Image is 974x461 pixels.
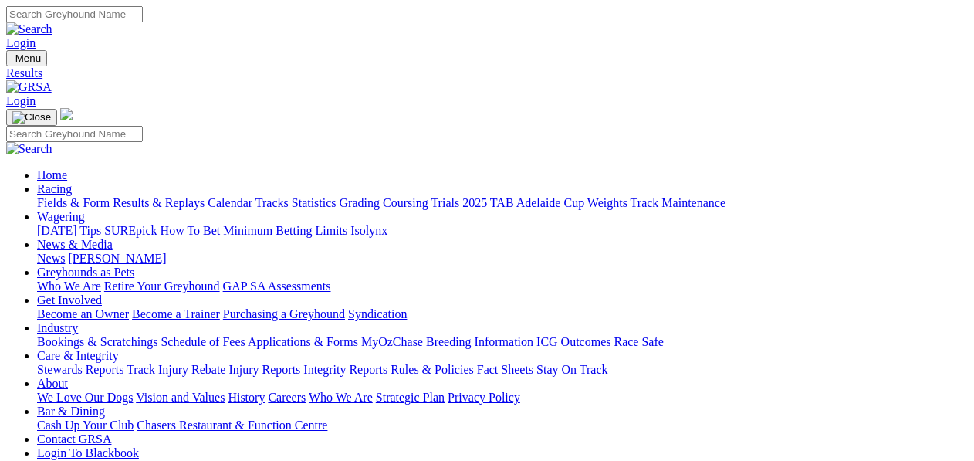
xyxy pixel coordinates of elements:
[37,432,111,446] a: Contact GRSA
[223,224,347,237] a: Minimum Betting Limits
[6,22,52,36] img: Search
[309,391,373,404] a: Who We Are
[37,349,119,362] a: Care & Integrity
[132,307,220,320] a: Become a Trainer
[6,36,36,49] a: Login
[37,377,68,390] a: About
[60,108,73,120] img: logo-grsa-white.png
[248,335,358,348] a: Applications & Forms
[268,391,306,404] a: Careers
[161,224,221,237] a: How To Bet
[536,363,607,376] a: Stay On Track
[37,321,78,334] a: Industry
[6,66,968,80] a: Results
[361,335,423,348] a: MyOzChase
[223,307,345,320] a: Purchasing a Greyhound
[462,196,584,209] a: 2025 TAB Adelaide Cup
[37,446,139,459] a: Login To Blackbook
[6,50,47,66] button: Toggle navigation
[37,335,968,349] div: Industry
[6,126,143,142] input: Search
[631,196,725,209] a: Track Maintenance
[614,335,663,348] a: Race Safe
[37,363,968,377] div: Care & Integrity
[37,419,134,432] a: Cash Up Your Club
[383,196,428,209] a: Coursing
[37,266,134,279] a: Greyhounds as Pets
[228,391,265,404] a: History
[37,307,129,320] a: Become an Owner
[255,196,289,209] a: Tracks
[37,405,105,418] a: Bar & Dining
[127,363,225,376] a: Track Injury Rebate
[6,109,57,126] button: Toggle navigation
[104,280,220,293] a: Retire Your Greyhound
[340,196,380,209] a: Grading
[37,363,123,376] a: Stewards Reports
[37,224,968,238] div: Wagering
[37,280,101,293] a: Who We Are
[6,80,52,94] img: GRSA
[37,196,110,209] a: Fields & Form
[137,419,327,432] a: Chasers Restaurant & Function Centre
[37,293,102,307] a: Get Involved
[208,196,252,209] a: Calendar
[136,391,225,404] a: Vision and Values
[350,224,387,237] a: Isolynx
[37,391,968,405] div: About
[228,363,300,376] a: Injury Reports
[113,196,205,209] a: Results & Replays
[6,94,36,107] a: Login
[15,53,41,64] span: Menu
[536,335,610,348] a: ICG Outcomes
[37,210,85,223] a: Wagering
[37,419,968,432] div: Bar & Dining
[292,196,337,209] a: Statistics
[37,307,968,321] div: Get Involved
[348,307,407,320] a: Syndication
[37,196,968,210] div: Racing
[37,252,968,266] div: News & Media
[376,391,445,404] a: Strategic Plan
[68,252,166,265] a: [PERSON_NAME]
[6,6,143,22] input: Search
[37,182,72,195] a: Racing
[448,391,520,404] a: Privacy Policy
[477,363,533,376] a: Fact Sheets
[161,335,245,348] a: Schedule of Fees
[37,168,67,181] a: Home
[37,224,101,237] a: [DATE] Tips
[37,252,65,265] a: News
[37,391,133,404] a: We Love Our Dogs
[391,363,474,376] a: Rules & Policies
[223,280,331,293] a: GAP SA Assessments
[37,238,113,251] a: News & Media
[37,335,157,348] a: Bookings & Scratchings
[104,224,157,237] a: SUREpick
[37,280,968,293] div: Greyhounds as Pets
[303,363,387,376] a: Integrity Reports
[6,142,52,156] img: Search
[431,196,459,209] a: Trials
[426,335,533,348] a: Breeding Information
[12,111,51,124] img: Close
[587,196,627,209] a: Weights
